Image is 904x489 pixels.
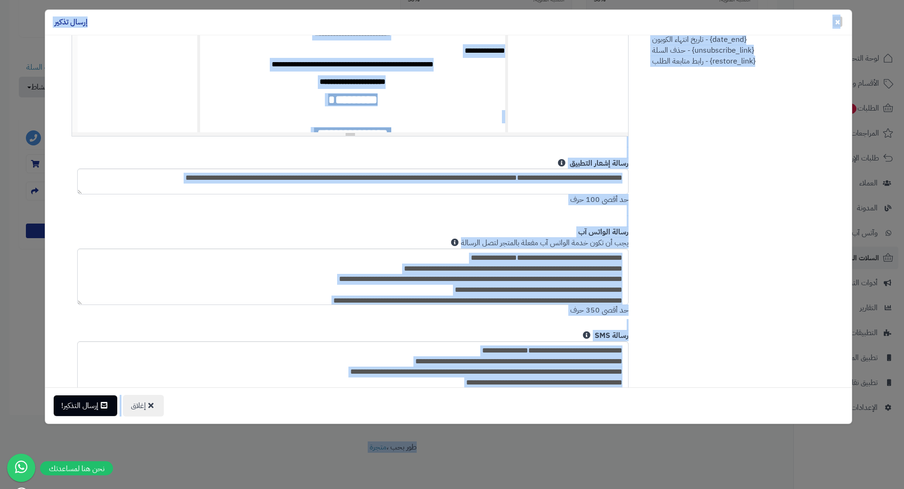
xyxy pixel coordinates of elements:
[835,15,840,29] span: ×
[123,395,164,417] button: إغلاق
[578,226,629,238] b: رسالة الواتس آب
[55,17,88,28] h4: إرسال تذكير
[72,238,629,316] p: يجب أن تكون خدمة الواتس آب مفعلة بالمتجر لتصل الرسالة حد أقصى 350 حرف
[65,158,636,206] div: حد أقصى 100 حرف
[570,158,629,169] b: رسالة إشعار التطبيق
[65,330,636,409] div: حد أقصى 100 حرف
[595,330,629,341] b: رسالة SMS
[54,395,117,416] button: إرسال التذكير!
